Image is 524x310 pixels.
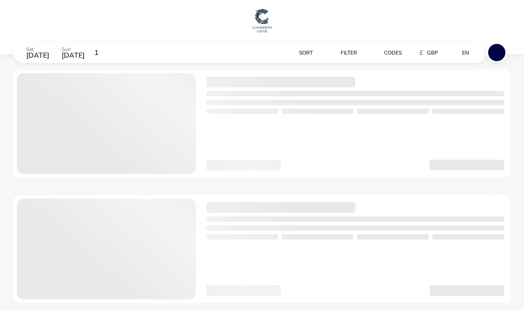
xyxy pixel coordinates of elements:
span: [DATE] [30,51,53,60]
i: £ [415,48,419,57]
p: Sat [30,47,53,52]
span: en [462,49,469,56]
button: Codes [364,46,405,59]
button: Filter [319,46,360,59]
naf-pibe-menu-bar-item: Filter [319,46,364,59]
span: Filter [337,49,353,56]
span: 1 [101,49,105,56]
span: Sort [295,49,309,56]
button: £GBP [408,46,441,59]
img: Main Website [251,7,273,34]
naf-pibe-menu-bar-item: £GBP [408,46,445,59]
naf-pibe-menu-bar-item: Sort [277,46,319,59]
naf-pibe-menu-bar-item: Codes [364,46,408,59]
naf-pibe-menu-bar-item: en [445,46,480,59]
span: Codes [380,49,398,56]
div: Sat[DATE]Sun[DATE]1 [13,42,146,63]
button: Sort [277,46,316,59]
span: GBP [423,49,434,56]
p: Sun [66,47,89,52]
span: [DATE] [66,51,89,60]
button: en [445,46,476,59]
